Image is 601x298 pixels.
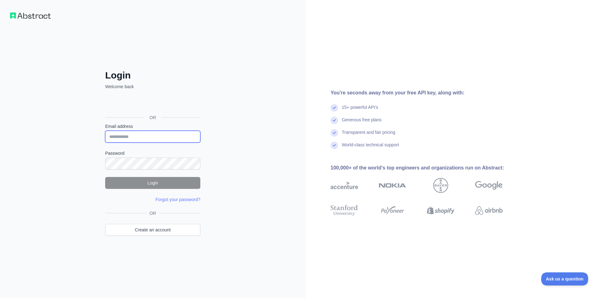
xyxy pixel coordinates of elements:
[156,197,200,202] a: Forgot your password?
[433,178,448,193] img: bayer
[331,129,338,137] img: check mark
[331,117,338,124] img: check mark
[331,104,338,112] img: check mark
[342,142,399,154] div: World-class technical support
[331,178,358,193] img: accenture
[331,89,523,97] div: You're seconds away from your free API key, along with:
[427,204,455,217] img: shopify
[379,178,406,193] img: nokia
[331,204,358,217] img: stanford university
[102,97,202,110] iframe: Nút Đăng nhập bằng Google
[105,70,200,81] h2: Login
[105,224,200,236] a: Create an account
[105,83,200,90] p: Welcome back
[147,210,159,216] span: OR
[342,129,395,142] div: Transparent and fair pricing
[105,123,200,129] label: Email address
[379,204,406,217] img: payoneer
[331,164,523,172] div: 100,000+ of the world's top engineers and organizations run on Abstract:
[475,178,503,193] img: google
[105,150,200,156] label: Password
[10,13,51,19] img: Workflow
[105,177,200,189] button: Login
[145,114,161,121] span: OR
[342,104,378,117] div: 15+ powerful API's
[342,117,382,129] div: Generous free plans
[475,204,503,217] img: airbnb
[541,272,588,285] iframe: Toggle Customer Support
[331,142,338,149] img: check mark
